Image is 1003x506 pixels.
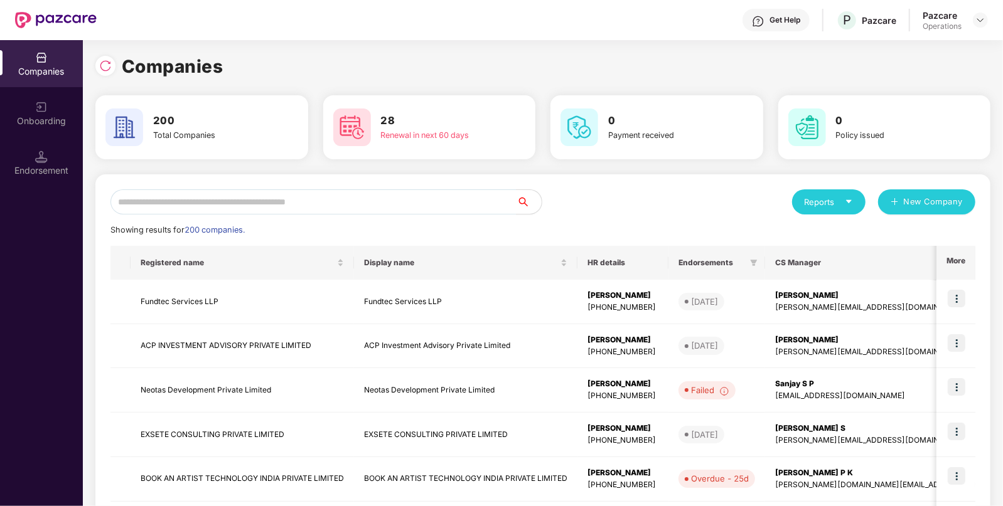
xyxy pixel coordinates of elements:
[587,290,658,302] div: [PERSON_NAME]
[770,15,800,25] div: Get Help
[516,197,542,207] span: search
[141,258,335,268] span: Registered name
[354,413,577,457] td: EXSETE CONSULTING PRIVATE LIMITED
[364,258,558,268] span: Display name
[122,53,223,80] h1: Companies
[936,246,975,280] th: More
[587,467,658,479] div: [PERSON_NAME]
[99,60,112,72] img: svg+xml;base64,PHN2ZyBpZD0iUmVsb2FkLTMyeDMyIiB4bWxucz0iaHR0cDovL3d3dy53My5vcmcvMjAwMC9zdmciIHdpZH...
[923,9,962,21] div: Pazcare
[748,255,760,270] span: filter
[691,472,749,485] div: Overdue - 25d
[836,129,944,142] div: Policy issued
[354,368,577,413] td: Neotas Development Private Limited
[577,246,668,280] th: HR details
[948,423,965,440] img: icon
[35,150,48,163] img: svg+xml;base64,PHN2ZyB3aWR0aD0iMTQuNSIgaGVpZ2h0PSIxNC41IiB2aWV3Qm94PSIwIDAgMTYgMTYiIGZpbGw9Im5vbm...
[608,113,716,129] h3: 0
[131,368,354,413] td: Neotas Development Private Limited
[836,113,944,129] h3: 0
[678,258,745,268] span: Endorsements
[110,225,245,235] span: Showing results for
[381,113,489,129] h3: 28
[105,108,143,146] img: svg+xml;base64,PHN2ZyB4bWxucz0iaHR0cDovL3d3dy53My5vcmcvMjAwMC9zdmciIHdpZHRoPSI2MCIgaGVpZ2h0PSI2MC...
[805,196,853,208] div: Reports
[131,324,354,369] td: ACP INVESTMENT ADVISORY PRIVATE LIMITED
[185,225,245,235] span: 200 companies.
[843,13,851,28] span: P
[333,108,371,146] img: svg+xml;base64,PHN2ZyB4bWxucz0iaHR0cDovL3d3dy53My5vcmcvMjAwMC9zdmciIHdpZHRoPSI2MCIgaGVpZ2h0PSI2MC...
[587,423,658,435] div: [PERSON_NAME]
[381,129,489,142] div: Renewal in next 60 days
[691,428,718,441] div: [DATE]
[948,378,965,396] img: icon
[750,259,758,266] span: filter
[587,334,658,346] div: [PERSON_NAME]
[891,198,899,208] span: plus
[587,346,658,358] div: [PHONE_NUMBER]
[923,21,962,31] div: Operations
[587,390,658,402] div: [PHONE_NUMBER]
[587,479,658,491] div: [PHONE_NUMBER]
[354,246,577,280] th: Display name
[878,189,975,214] button: plusNew Company
[788,108,826,146] img: svg+xml;base64,PHN2ZyB4bWxucz0iaHR0cDovL3d3dy53My5vcmcvMjAwMC9zdmciIHdpZHRoPSI2MCIgaGVpZ2h0PSI2MC...
[354,324,577,369] td: ACP Investment Advisory Private Limited
[153,129,261,142] div: Total Companies
[948,467,965,485] img: icon
[752,15,764,28] img: svg+xml;base64,PHN2ZyBpZD0iSGVscC0zMngzMiIgeG1sbnM9Imh0dHA6Ly93d3cudzMub3JnLzIwMDAvc3ZnIiB3aWR0aD...
[948,334,965,352] img: icon
[975,15,985,25] img: svg+xml;base64,PHN2ZyBpZD0iRHJvcGRvd24tMzJ4MzIiIHhtbG5zPSJodHRwOi8vd3d3LnczLm9yZy8yMDAwL3N2ZyIgd2...
[35,101,48,113] img: svg+xml;base64,PHN2ZyB3aWR0aD0iMjAiIGhlaWdodD0iMjAiIHZpZXdCb3g9IjAgMCAyMCAyMCIgZmlsbD0ibm9uZSIgeG...
[719,386,729,396] img: svg+xml;base64,PHN2ZyBpZD0iSW5mb18tXzMyeDMyIiBkYXRhLW5hbWU9IkluZm8gLSAzMngzMiIgeG1sbnM9Imh0dHA6Ly...
[15,12,97,28] img: New Pazcare Logo
[131,413,354,457] td: EXSETE CONSULTING PRIVATE LIMITED
[587,435,658,446] div: [PHONE_NUMBER]
[131,457,354,502] td: BOOK AN ARTIST TECHNOLOGY INDIA PRIVATE LIMITED
[131,246,354,280] th: Registered name
[691,295,718,308] div: [DATE]
[153,113,261,129] h3: 200
[862,14,896,26] div: Pazcare
[587,378,658,390] div: [PERSON_NAME]
[904,196,963,208] span: New Company
[516,189,542,214] button: search
[354,280,577,324] td: Fundtec Services LLP
[131,280,354,324] td: Fundtec Services LLP
[35,51,48,64] img: svg+xml;base64,PHN2ZyBpZD0iQ29tcGFuaWVzIiB4bWxucz0iaHR0cDovL3d3dy53My5vcmcvMjAwMC9zdmciIHdpZHRoPS...
[691,384,729,396] div: Failed
[354,457,577,502] td: BOOK AN ARTIST TECHNOLOGY INDIA PRIVATE LIMITED
[560,108,598,146] img: svg+xml;base64,PHN2ZyB4bWxucz0iaHR0cDovL3d3dy53My5vcmcvMjAwMC9zdmciIHdpZHRoPSI2MCIgaGVpZ2h0PSI2MC...
[608,129,716,142] div: Payment received
[587,302,658,314] div: [PHONE_NUMBER]
[948,290,965,307] img: icon
[845,198,853,206] span: caret-down
[691,339,718,352] div: [DATE]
